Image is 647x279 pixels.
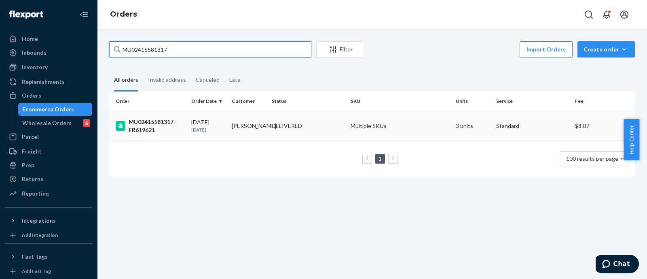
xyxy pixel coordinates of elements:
div: Parcel [22,133,39,141]
th: Units [452,92,493,111]
div: Late [229,69,241,90]
a: Add Fast Tag [5,266,92,276]
input: Search orders [109,41,311,58]
button: Fast Tags [5,250,92,263]
th: Fee [572,92,635,111]
div: 6 [83,119,90,127]
iframe: Opens a widget where you can chat to one of our agents [596,255,639,275]
div: Inventory [22,63,48,71]
td: Multiple SKUs [347,111,452,141]
a: Prep [5,159,92,172]
p: Standard [496,122,569,130]
th: Status [269,92,347,111]
img: Flexport logo [9,11,43,19]
button: Help Center [624,119,639,160]
a: Reporting [5,187,92,200]
div: MU02415581317-FR619621 [116,118,185,134]
div: Returns [22,175,43,183]
a: Inbounds [5,46,92,59]
a: Ecommerce Orders [18,103,93,116]
button: Open notifications [598,6,615,23]
div: All orders [114,69,138,92]
td: [PERSON_NAME] [228,111,269,141]
ol: breadcrumbs [104,3,144,26]
div: Canceled [196,69,220,90]
a: Home [5,32,92,45]
th: Order Date [188,92,228,111]
p: [DATE] [191,126,225,133]
td: 3 units [452,111,493,141]
a: Freight [5,145,92,158]
button: Integrations [5,214,92,227]
a: Orders [5,89,92,102]
div: Replenishments [22,78,65,86]
div: DELIVERED [272,122,302,130]
a: Page 1 is your current page [377,155,383,162]
button: Close Navigation [76,6,92,23]
div: Filter [317,45,363,53]
a: Add Integration [5,230,92,240]
div: Wholesale Orders [22,119,72,127]
div: Ecommerce Orders [22,105,74,113]
div: Prep [22,161,34,169]
th: Service [493,92,572,111]
a: Wholesale Orders6 [18,117,93,130]
a: Replenishments [5,75,92,88]
div: Add Fast Tag [22,268,51,275]
a: Orders [110,10,137,19]
div: Customer [232,98,266,104]
button: Filter [316,41,363,58]
div: Add Integration [22,232,58,239]
div: Create order [584,45,629,53]
div: Freight [22,147,42,155]
button: Open Search Box [581,6,597,23]
div: Invalid address [148,69,186,90]
div: Orders [22,92,41,100]
div: [DATE] [191,118,225,133]
div: Fast Tags [22,253,48,261]
button: Create order [577,41,635,58]
th: Order [109,92,188,111]
div: Integrations [22,217,56,225]
div: Reporting [22,190,49,198]
th: SKU [347,92,452,111]
button: Import Orders [520,41,573,58]
a: Returns [5,173,92,185]
a: Parcel [5,130,92,143]
div: Home [22,35,38,43]
button: Open account menu [616,6,632,23]
td: $8.07 [572,111,635,141]
a: Inventory [5,61,92,74]
span: 100 results per page [566,155,618,162]
div: Inbounds [22,49,47,57]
